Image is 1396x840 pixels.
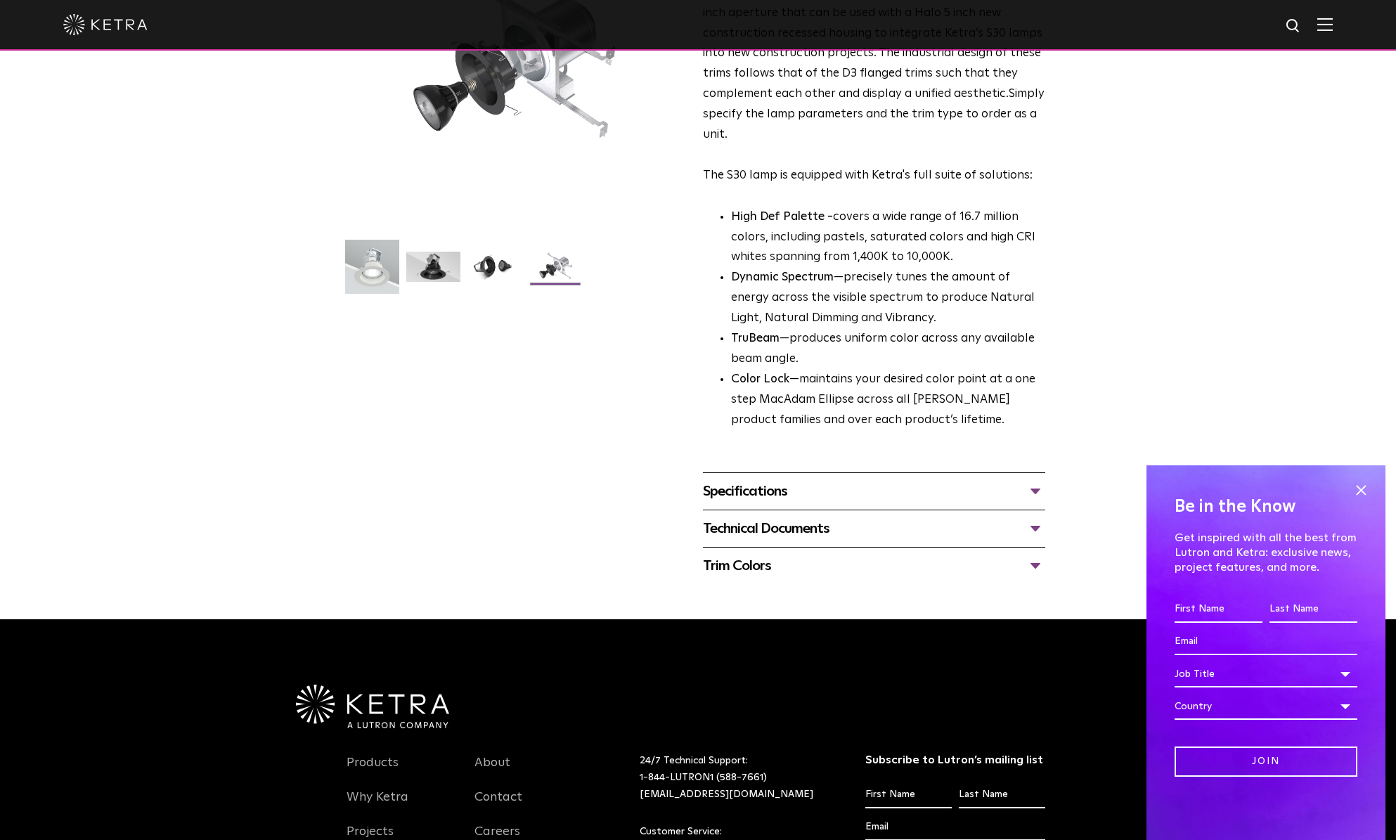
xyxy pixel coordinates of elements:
[865,782,952,808] input: First Name
[959,782,1045,808] input: Last Name
[1175,628,1357,655] input: Email
[731,329,1045,370] li: —produces uniform color across any available beam angle.
[1175,596,1262,623] input: First Name
[474,789,522,822] a: Contact
[640,773,767,782] a: 1-844-LUTRON1 (588-7661)
[731,332,780,344] strong: TruBeam
[345,240,399,304] img: S30-DownlightTrim-2021-Web-Square
[1175,661,1357,687] div: Job Title
[731,207,1045,269] p: covers a wide range of 16.7 million colors, including pastels, saturated colors and high CRI whit...
[347,789,408,822] a: Why Ketra
[731,271,834,283] strong: Dynamic Spectrum
[731,268,1045,329] li: —precisely tunes the amount of energy across the visible spectrum to produce Natural Light, Natur...
[731,373,789,385] strong: Color Lock
[731,211,833,223] strong: High Def Palette -
[347,755,399,787] a: Products
[467,252,522,292] img: S30 Halo Downlight_Table Top_Black
[1285,18,1303,35] img: search icon
[703,517,1045,540] div: Technical Documents
[640,753,830,803] p: 24/7 Technical Support:
[703,88,1045,141] span: Simply specify the lamp parameters and the trim type to order as a unit.​
[406,252,460,292] img: S30 Halo Downlight_Hero_Black_Gradient
[1175,747,1357,777] input: Join
[640,789,813,799] a: [EMAIL_ADDRESS][DOMAIN_NAME]
[1317,18,1333,31] img: Hamburger%20Nav.svg
[703,555,1045,577] div: Trim Colors
[1269,596,1357,623] input: Last Name
[731,370,1045,431] li: —maintains your desired color point at a one step MacAdam Ellipse across all [PERSON_NAME] produc...
[1175,693,1357,720] div: Country
[703,480,1045,503] div: Specifications
[1175,493,1357,520] h4: Be in the Know
[1175,531,1357,574] p: Get inspired with all the best from Lutron and Ketra: exclusive news, project features, and more.
[474,755,510,787] a: About
[865,753,1046,768] h3: Subscribe to Lutron’s mailing list
[296,685,449,728] img: Ketra-aLutronCo_White_RGB
[529,252,583,292] img: S30 Halo Downlight_Exploded_Black
[63,14,148,35] img: ketra-logo-2019-white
